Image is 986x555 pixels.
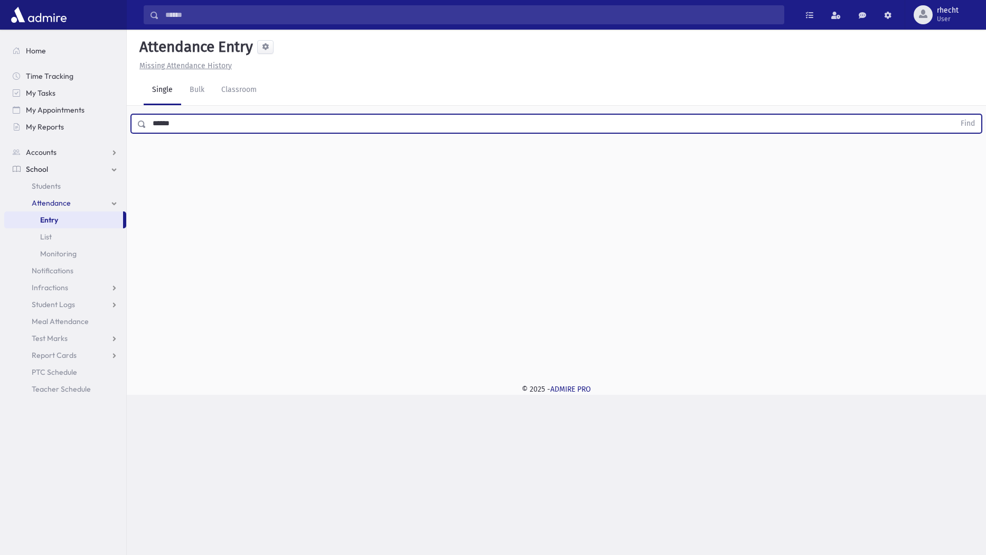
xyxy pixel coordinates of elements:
span: Notifications [32,266,73,275]
span: Monitoring [40,249,77,258]
span: Home [26,46,46,55]
span: Test Marks [32,334,68,343]
a: Infractions [4,279,126,296]
a: My Reports [4,118,126,135]
input: Search [159,5,784,24]
span: Infractions [32,283,68,292]
a: Entry [4,211,123,228]
a: List [4,228,126,245]
a: Single [144,76,181,105]
span: School [26,164,48,174]
img: AdmirePro [8,4,69,25]
span: Time Tracking [26,71,73,81]
a: Teacher Schedule [4,381,126,397]
a: Home [4,42,126,59]
a: Time Tracking [4,68,126,85]
span: PTC Schedule [32,367,77,377]
span: List [40,232,52,242]
span: User [937,15,959,23]
a: ADMIRE PRO [550,385,591,394]
a: Missing Attendance History [135,61,232,70]
a: Students [4,178,126,195]
div: © 2025 - [144,384,969,395]
a: Notifications [4,262,126,279]
a: Monitoring [4,245,126,262]
span: My Appointments [26,105,84,115]
a: My Tasks [4,85,126,101]
span: Entry [40,215,58,225]
span: Accounts [26,147,57,157]
span: My Reports [26,122,64,132]
a: Meal Attendance [4,313,126,330]
a: Student Logs [4,296,126,313]
a: Classroom [213,76,265,105]
a: My Appointments [4,101,126,118]
a: PTC Schedule [4,364,126,381]
u: Missing Attendance History [139,61,232,70]
span: Student Logs [32,300,75,309]
span: Students [32,181,61,191]
a: Report Cards [4,347,126,364]
span: Teacher Schedule [32,384,91,394]
button: Find [954,115,981,133]
span: Meal Attendance [32,317,89,326]
a: Bulk [181,76,213,105]
a: Test Marks [4,330,126,347]
span: My Tasks [26,88,55,98]
h5: Attendance Entry [135,38,253,56]
a: Accounts [4,144,126,161]
span: rhecht [937,6,959,15]
span: Report Cards [32,350,77,360]
a: School [4,161,126,178]
a: Attendance [4,195,126,211]
span: Attendance [32,198,71,208]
